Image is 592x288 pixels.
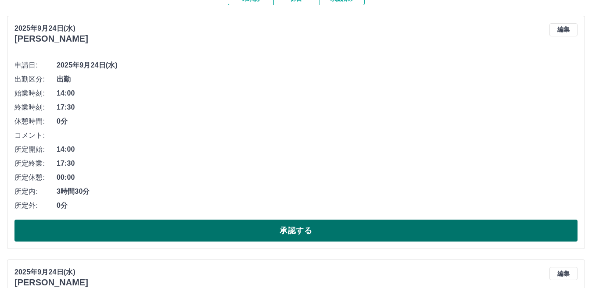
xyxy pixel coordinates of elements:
span: 出勤 [57,74,578,85]
span: 00:00 [57,172,578,183]
span: 所定内: [14,186,57,197]
p: 2025年9月24日(水) [14,23,88,34]
span: 所定外: [14,200,57,211]
span: コメント: [14,130,57,141]
span: 2025年9月24日(水) [57,60,578,71]
span: 申請日: [14,60,57,71]
span: 休憩時間: [14,116,57,127]
span: 所定開始: [14,144,57,155]
span: 終業時刻: [14,102,57,113]
span: 所定終業: [14,158,57,169]
span: 14:00 [57,88,578,99]
h3: [PERSON_NAME] [14,34,88,44]
span: 14:00 [57,144,578,155]
span: 出勤区分: [14,74,57,85]
span: 所定休憩: [14,172,57,183]
button: 編集 [549,23,578,36]
span: 0分 [57,116,578,127]
button: 承認する [14,220,578,242]
span: 17:30 [57,158,578,169]
span: 3時間30分 [57,186,578,197]
span: 0分 [57,200,578,211]
span: 17:30 [57,102,578,113]
button: 編集 [549,267,578,280]
h3: [PERSON_NAME] [14,277,88,288]
p: 2025年9月24日(水) [14,267,88,277]
span: 始業時刻: [14,88,57,99]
